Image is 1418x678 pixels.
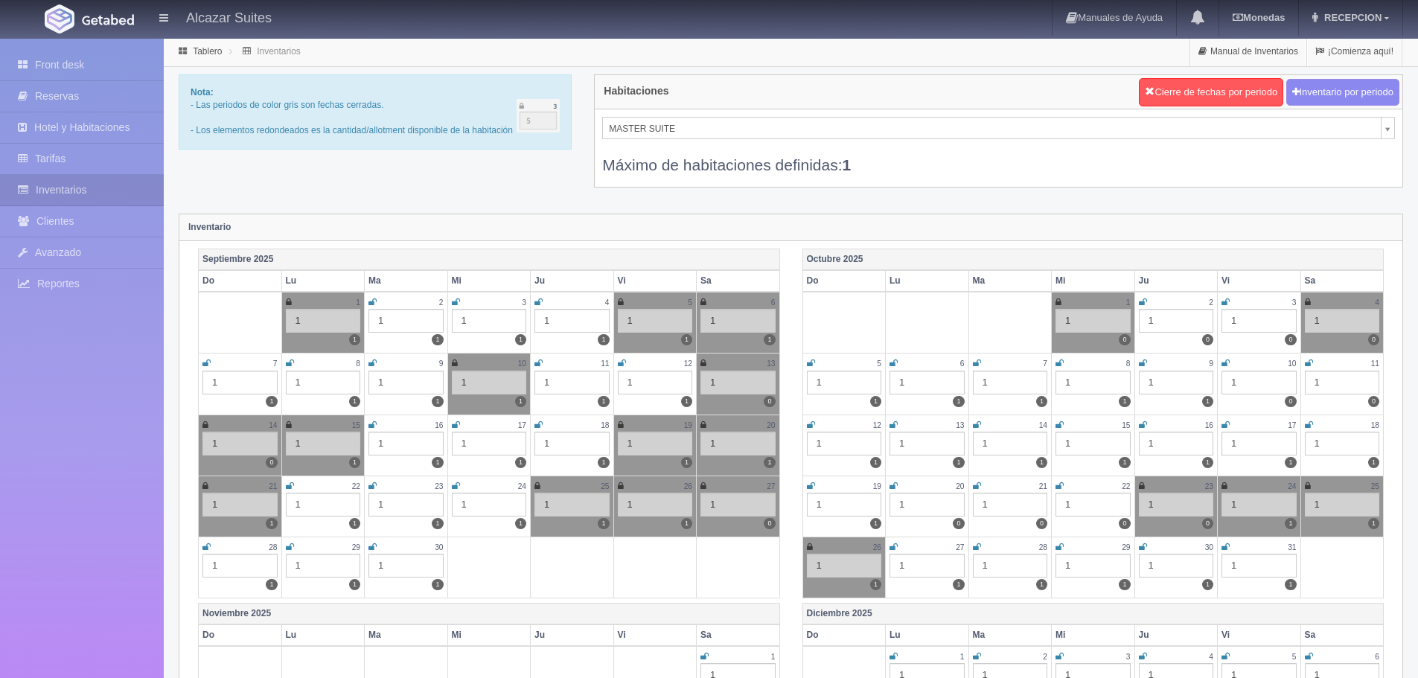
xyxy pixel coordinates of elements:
[602,139,1395,176] div: Máximo de habitaciones definidas:
[202,554,278,578] div: 1
[1285,457,1296,468] label: 1
[352,543,360,551] small: 29
[1119,457,1130,468] label: 1
[1052,624,1135,646] th: Mi
[531,624,614,646] th: Ju
[1139,78,1283,106] button: Cierre de fechas por periodo
[1039,543,1047,551] small: 28
[956,543,964,551] small: 27
[515,334,526,345] label: 1
[352,482,360,490] small: 22
[771,653,776,661] small: 1
[368,493,444,517] div: 1
[1307,37,1402,66] a: ¡Comienza aquí!
[1371,359,1379,368] small: 11
[870,579,881,590] label: 1
[45,4,74,33] img: Getabed
[202,493,278,517] div: 1
[435,543,443,551] small: 30
[435,482,443,490] small: 23
[1209,359,1213,368] small: 9
[439,359,444,368] small: 9
[1305,432,1380,455] div: 1
[1288,543,1296,551] small: 31
[1119,334,1130,345] label: 0
[266,396,277,407] label: 1
[873,543,881,551] small: 26
[613,624,697,646] th: Vi
[1139,371,1214,394] div: 1
[1305,309,1380,333] div: 1
[873,482,881,490] small: 19
[1134,624,1218,646] th: Ju
[515,457,526,468] label: 1
[681,518,692,529] label: 1
[349,334,360,345] label: 1
[1288,421,1296,429] small: 17
[968,270,1052,292] th: Ma
[681,396,692,407] label: 1
[807,554,882,578] div: 1
[349,457,360,468] label: 1
[1055,493,1131,517] div: 1
[1202,396,1213,407] label: 1
[890,554,965,578] div: 1
[953,579,964,590] label: 1
[286,432,361,455] div: 1
[953,457,964,468] label: 1
[1119,579,1130,590] label: 1
[1043,653,1047,661] small: 2
[1205,421,1213,429] small: 16
[266,579,277,590] label: 1
[269,421,277,429] small: 14
[179,74,572,150] div: - Las periodos de color gris son fechas cerradas. - Los elementos redondeados es la cantidad/allo...
[534,432,610,455] div: 1
[1221,371,1297,394] div: 1
[953,396,964,407] label: 1
[1126,653,1131,661] small: 3
[452,432,527,455] div: 1
[1202,334,1213,345] label: 0
[601,482,609,490] small: 25
[1119,518,1130,529] label: 0
[1122,421,1130,429] small: 15
[432,518,443,529] label: 1
[1375,653,1379,661] small: 6
[1055,371,1131,394] div: 1
[515,396,526,407] label: 1
[684,421,692,429] small: 19
[269,482,277,490] small: 21
[286,371,361,394] div: 1
[601,421,609,429] small: 18
[681,334,692,345] label: 1
[365,270,448,292] th: Ma
[1036,579,1047,590] label: 1
[767,421,775,429] small: 20
[700,432,776,455] div: 1
[1119,396,1130,407] label: 1
[870,396,881,407] label: 1
[257,46,301,57] a: Inventarios
[956,482,964,490] small: 20
[368,432,444,455] div: 1
[1202,518,1213,529] label: 0
[1039,482,1047,490] small: 21
[1371,421,1379,429] small: 18
[1221,432,1297,455] div: 1
[531,270,614,292] th: Ju
[1288,359,1296,368] small: 10
[1202,579,1213,590] label: 1
[1285,396,1296,407] label: 0
[1052,270,1135,292] th: Mi
[1139,309,1214,333] div: 1
[618,309,693,333] div: 1
[432,396,443,407] label: 1
[286,493,361,517] div: 1
[349,579,360,590] label: 1
[1218,624,1301,646] th: Vi
[684,359,692,368] small: 12
[518,359,526,368] small: 10
[273,359,278,368] small: 7
[452,371,527,394] div: 1
[697,270,780,292] th: Sa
